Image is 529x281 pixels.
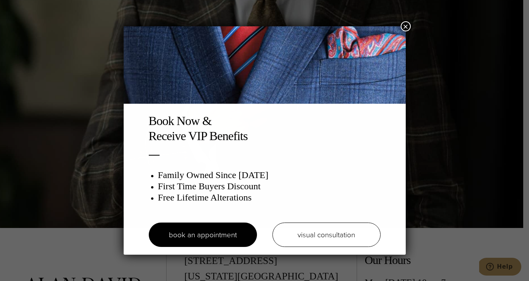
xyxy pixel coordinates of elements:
h3: First Time Buyers Discount [158,181,381,192]
span: Help [18,5,34,12]
button: Close [401,21,411,31]
h3: Family Owned Since [DATE] [158,170,381,181]
h2: Book Now & Receive VIP Benefits [149,113,381,143]
a: visual consultation [272,223,381,247]
h3: Free Lifetime Alterations [158,192,381,203]
a: book an appointment [149,223,257,247]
